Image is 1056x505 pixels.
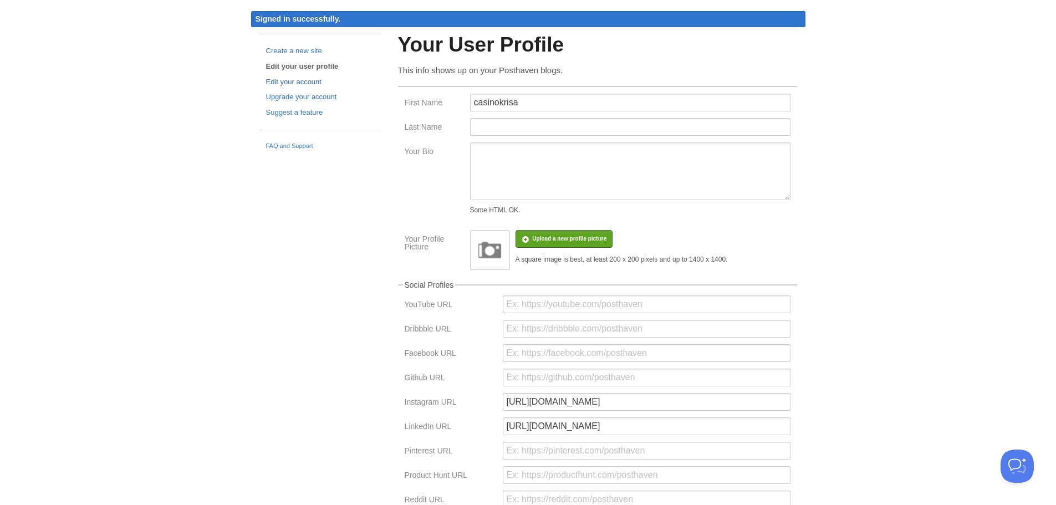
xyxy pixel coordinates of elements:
legend: Social Profiles [403,281,456,289]
label: Instagram URL [405,398,496,409]
a: Create a new site [266,45,375,57]
input: Ex: https://pinterest.com/posthaven [503,442,790,460]
label: Github URL [405,374,496,384]
label: Your Bio [405,147,463,158]
a: Upgrade your account [266,91,375,103]
div: A square image is best, at least 200 x 200 pixels and up to 1400 x 1400. [516,256,728,263]
label: Your Profile Picture [405,235,463,253]
h2: Your User Profile [398,34,797,57]
a: Edit your account [266,76,375,88]
label: LinkedIn URL [405,422,496,433]
div: Signed in successfully. [251,11,805,27]
a: Edit your user profile [266,61,375,73]
label: Last Name [405,123,463,134]
input: Ex: https://youtube.com/posthaven [503,295,790,313]
img: image.png [473,233,507,267]
label: YouTube URL [405,300,496,311]
div: Some HTML OK. [470,207,790,213]
label: Pinterest URL [405,447,496,457]
label: Product Hunt URL [405,471,496,482]
input: Ex: https://linkedin.com/posthaven [503,417,790,435]
label: Dribbble URL [405,325,496,335]
label: Facebook URL [405,349,496,360]
iframe: Help Scout Beacon - Open [1001,450,1034,483]
input: Ex: https://instagram.com/posthaven [503,393,790,411]
p: This info shows up on your Posthaven blogs. [398,64,797,76]
input: Ex: https://producthunt.com/posthaven [503,466,790,484]
label: First Name [405,99,463,109]
input: Ex: https://github.com/posthaven [503,369,790,386]
input: Ex: https://dribbble.com/posthaven [503,320,790,338]
input: Ex: https://facebook.com/posthaven [503,344,790,362]
a: FAQ and Support [266,141,375,151]
span: Upload a new profile picture [532,236,606,242]
a: Suggest a feature [266,107,375,119]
